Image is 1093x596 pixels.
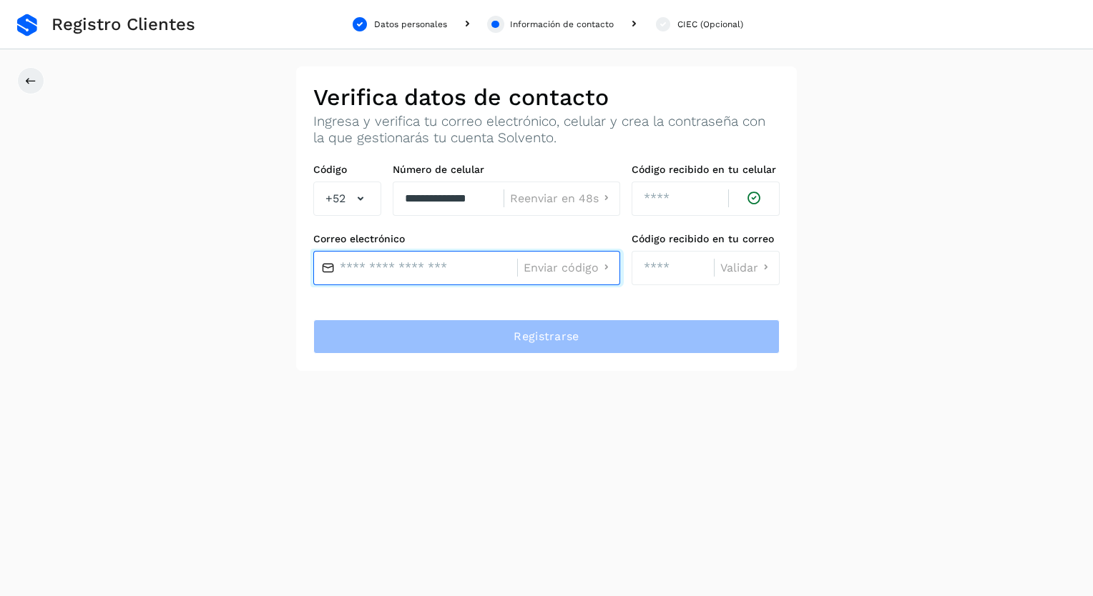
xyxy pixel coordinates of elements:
div: Datos personales [374,18,447,31]
h2: Verifica datos de contacto [313,84,780,111]
p: Ingresa y verifica tu correo electrónico, celular y crea la contraseña con la que gestionarás tu ... [313,114,780,146]
label: Número de celular [393,164,620,176]
button: Enviar código [524,260,614,275]
span: Registro Clientes [52,14,195,35]
span: Enviar código [524,262,599,274]
button: Validar [720,260,773,275]
span: Validar [720,262,758,274]
button: Reenviar en 48s [510,191,614,206]
span: +52 [325,190,345,207]
label: Código [313,164,381,176]
span: Reenviar en 48s [510,193,599,204]
label: Código recibido en tu correo [632,233,780,245]
span: Registrarse [514,329,579,344]
div: Información de contacto [510,18,614,31]
button: Registrarse [313,319,780,354]
div: CIEC (Opcional) [677,18,743,31]
label: Correo electrónico [313,233,620,245]
label: Código recibido en tu celular [632,164,780,176]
